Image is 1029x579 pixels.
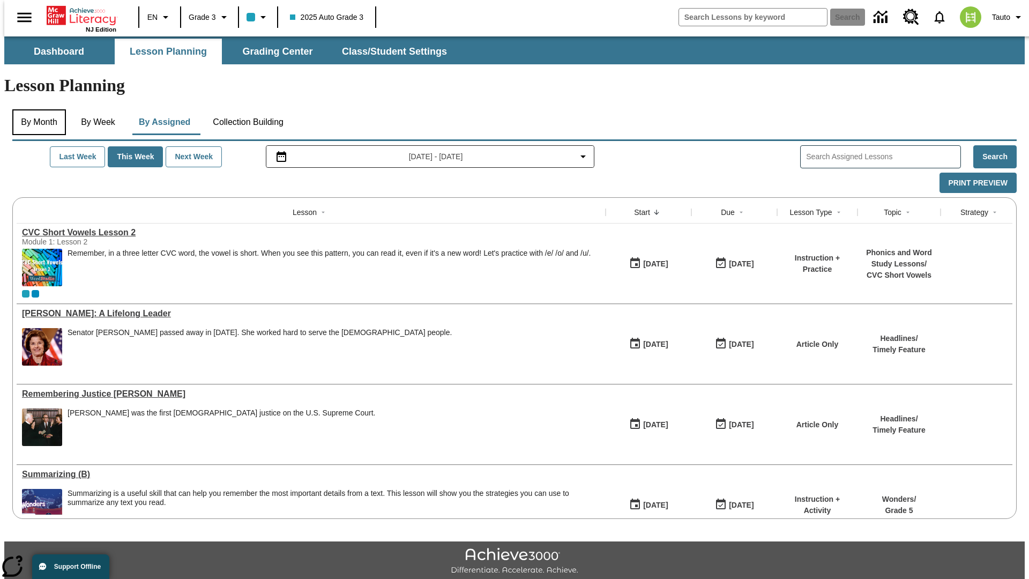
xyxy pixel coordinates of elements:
p: Timely Feature [873,344,926,355]
img: CVC Short Vowels Lesson 2. [22,249,62,286]
div: [DATE] [729,418,754,432]
button: Search [973,145,1017,168]
span: OL 2025 Auto Grade 4 [32,290,39,298]
a: Data Center [867,3,897,32]
p: Grade 5 [882,505,916,516]
div: Senator [PERSON_NAME] passed away in [DATE]. She worked hard to serve the [DEMOGRAPHIC_DATA] people. [68,328,452,337]
button: Dashboard [5,39,113,64]
button: Language: EN, Select a language [143,8,177,27]
button: Sort [901,206,914,219]
span: EN [147,12,158,23]
input: Search Assigned Lessons [806,149,960,165]
span: Support Offline [54,563,101,570]
span: Grade 3 [189,12,216,23]
img: Senator Dianne Feinstein of California smiles with the U.S. flag behind her. [22,328,62,366]
div: [DATE] [729,338,754,351]
button: Lesson Planning [115,39,222,64]
button: Grade: Grade 3, Select a grade [184,8,235,27]
p: CVC Short Vowels [863,270,935,281]
a: Dianne Feinstein: A Lifelong Leader, Lessons [22,309,600,318]
button: 09/26/25: First time the lesson was available [625,414,672,435]
button: 09/26/25: Last day the lesson can be accessed [711,414,757,435]
span: Dashboard [34,46,84,58]
div: Summarizing is a useful skill that can help you remember the most important details from a text. ... [68,489,600,526]
div: Topic [884,207,901,218]
div: Lesson Type [789,207,832,218]
p: Instruction + Activity [782,494,852,516]
img: Achieve3000 Differentiate Accelerate Achieve [451,548,578,575]
img: Wonders Grade 5 cover, planetarium, showing constellations on domed ceiling [22,489,62,526]
p: Instruction + Practice [782,253,852,275]
div: Remembering Justice O'Connor [22,389,600,399]
button: 09/24/25: First time the lesson was available [625,495,672,515]
p: Phonics and Word Study Lessons / [863,247,935,270]
svg: Collapse Date Range Filter [577,150,590,163]
button: This Week [108,146,163,167]
a: Home [47,5,116,26]
button: Open side menu [9,2,40,33]
input: search field [679,9,827,26]
div: Due [721,207,735,218]
div: [DATE] [643,338,668,351]
button: 09/26/25: First time the lesson was available [625,254,672,274]
div: [DATE] [643,257,668,271]
button: Sort [988,206,1001,219]
div: Module 1: Lesson 2 [22,237,183,246]
span: Grading Center [242,46,312,58]
div: Dianne Feinstein: A Lifelong Leader [22,309,600,318]
button: 09/26/25: First time the lesson was available [625,334,672,354]
div: Senator Dianne Feinstein passed away in September 2023. She worked hard to serve the American peo... [68,328,452,366]
div: Summarizing is a useful skill that can help you remember the most important details from a text. ... [68,489,600,507]
p: Headlines / [873,333,926,344]
button: Select the date range menu item [271,150,590,163]
a: Summarizing (B), Lessons [22,470,600,479]
a: Remembering Justice O'Connor, Lessons [22,389,600,399]
button: Next Week [166,146,222,167]
div: Current Class [22,290,29,298]
div: Sandra Day O'Connor was the first female justice on the U.S. Supreme Court. [68,409,375,446]
div: Summarizing (B) [22,470,600,479]
p: Headlines / [873,413,926,425]
span: Lesson Planning [130,46,207,58]
span: NJ Edition [86,26,116,33]
span: [DATE] - [DATE] [409,151,463,162]
button: 09/24/25: Last day the lesson can be accessed [711,495,757,515]
a: CVC Short Vowels Lesson 2, Lessons [22,228,600,237]
div: Remember, in a three letter CVC word, the vowel is short. When you see this pattern, you can read... [68,249,591,286]
div: Start [634,207,650,218]
button: Grading Center [224,39,331,64]
div: Home [47,4,116,33]
img: Chief Justice Warren Burger, wearing a black robe, holds up his right hand and faces Sandra Day O... [22,409,62,446]
button: Class color is light blue. Change class color [242,8,274,27]
button: By Assigned [130,109,199,135]
button: By Week [71,109,125,135]
a: Resource Center, Will open in new tab [897,3,926,32]
button: Print Preview [939,173,1017,194]
button: Support Offline [32,554,109,579]
div: [DATE] [729,499,754,512]
p: Wonders / [882,494,916,505]
div: SubNavbar [4,39,457,64]
a: Notifications [926,3,953,31]
button: 09/26/25: Last day the lesson can be accessed [711,334,757,354]
span: Class/Student Settings [342,46,447,58]
button: Collection Building [204,109,292,135]
div: SubNavbar [4,36,1025,64]
div: Strategy [960,207,988,218]
div: Lesson [293,207,317,218]
button: Sort [832,206,845,219]
button: Profile/Settings [988,8,1029,27]
p: Timely Feature [873,425,926,436]
span: 2025 Auto Grade 3 [290,12,364,23]
div: [DATE] [729,257,754,271]
div: [DATE] [643,499,668,512]
button: Select a new avatar [953,3,988,31]
div: [DATE] [643,418,668,432]
button: Last Week [50,146,105,167]
button: By Month [12,109,66,135]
